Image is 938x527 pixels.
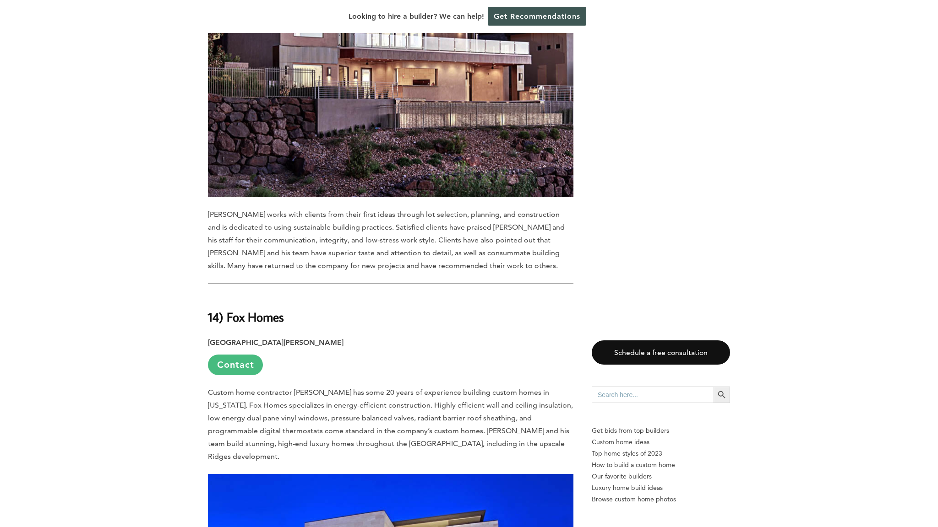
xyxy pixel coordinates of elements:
span: [PERSON_NAME] works with clients from their first ideas through lot selection, planning, and cons... [208,210,565,270]
p: Get bids from top builders [592,425,730,436]
span: Custom home contractor [PERSON_NAME] has some 20 years of experience building custom homes in [US... [208,388,573,461]
b: 14) Fox Homes [208,309,284,325]
a: Schedule a free consultation [592,340,730,365]
a: Contact [208,355,263,375]
strong: [GEOGRAPHIC_DATA][PERSON_NAME] [208,338,344,347]
svg: Search [717,390,727,400]
a: Browse custom home photos [592,494,730,505]
a: Luxury home build ideas [592,482,730,494]
input: Search here... [592,387,714,403]
a: Get Recommendations [488,7,586,26]
a: Top home styles of 2023 [592,448,730,459]
a: Custom home ideas [592,436,730,448]
iframe: Drift Widget Chat Controller [762,461,927,516]
a: Our favorite builders [592,471,730,482]
a: How to build a custom home [592,459,730,471]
